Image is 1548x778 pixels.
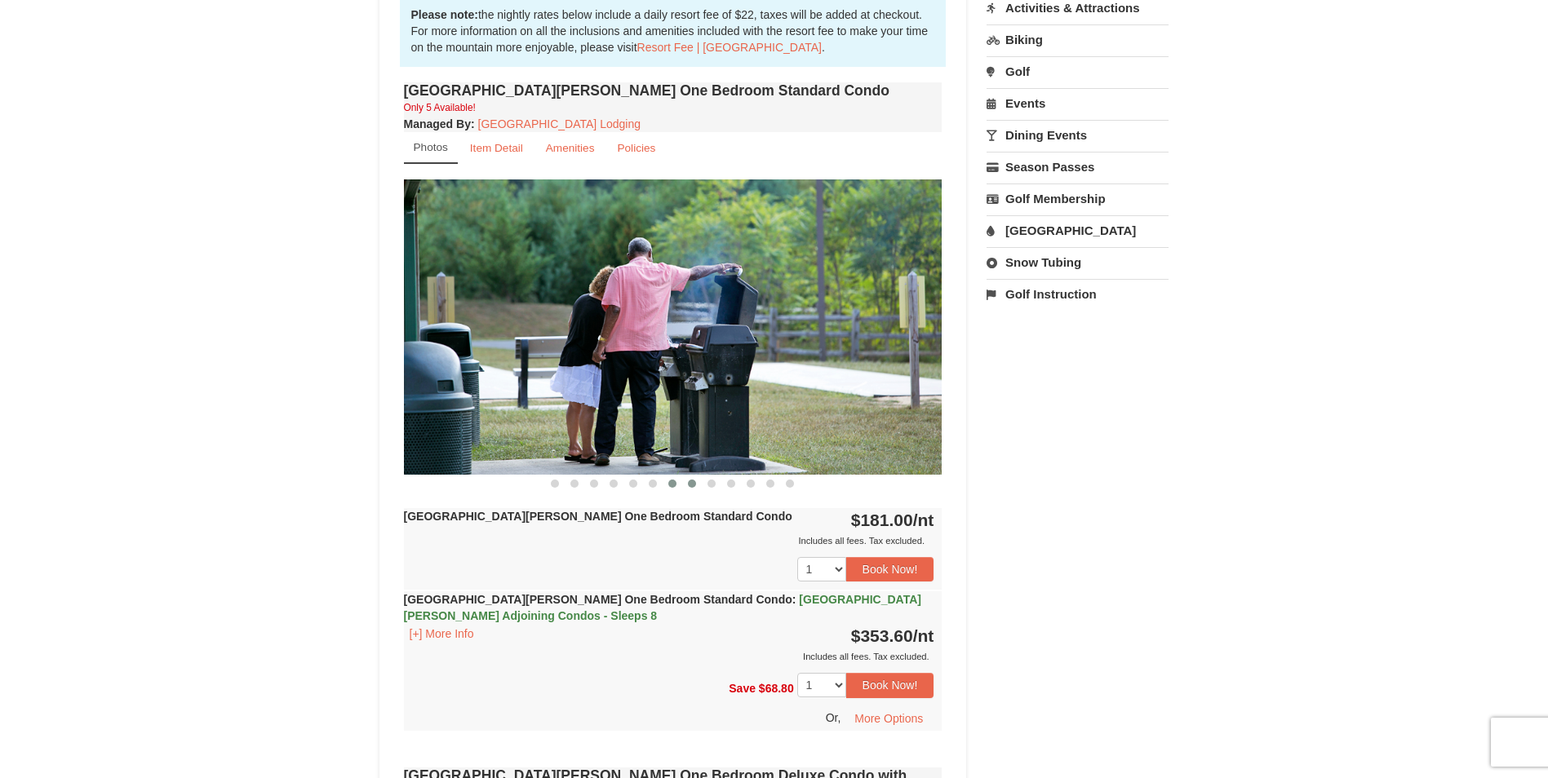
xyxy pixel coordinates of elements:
span: Save [729,682,756,695]
a: Resort Fee | [GEOGRAPHIC_DATA] [637,41,822,54]
strong: Please note: [411,8,478,21]
a: Golf Instruction [987,279,1169,309]
a: [GEOGRAPHIC_DATA] [987,215,1169,245]
a: Amenities [535,132,605,164]
span: /nt [913,626,934,645]
strong: $181.00 [851,511,934,529]
span: Or, [826,710,841,723]
small: Item Detail [470,142,523,154]
small: Amenities [546,142,595,154]
a: Biking [987,24,1169,55]
span: Managed By [404,117,471,130]
small: Only 5 Available! [404,102,476,113]
a: [GEOGRAPHIC_DATA] Lodging [478,117,641,130]
a: Snow Tubing [987,247,1169,277]
small: Policies [617,142,655,154]
div: Includes all fees. Tax excluded. [404,533,934,549]
a: Golf Membership [987,183,1169,214]
span: /nt [913,511,934,529]
small: Photos [414,141,448,153]
h4: [GEOGRAPHIC_DATA][PERSON_NAME] One Bedroom Standard Condo [404,82,943,99]
a: Golf [987,56,1169,86]
a: Events [987,88,1169,118]
span: $353.60 [851,626,913,645]
button: [+] More Info [404,625,480,643]
strong: [GEOGRAPHIC_DATA][PERSON_NAME] One Bedroom Standard Condo [404,593,921,622]
a: Dining Events [987,120,1169,150]
a: Photos [404,132,458,164]
strong: : [404,117,475,130]
button: Book Now! [846,673,934,697]
a: Season Passes [987,152,1169,182]
img: 18876286-195-42e832b4.jpg [404,179,943,474]
button: Book Now! [846,557,934,581]
div: Includes all fees. Tax excluded. [404,648,934,665]
button: More Options [844,706,934,731]
span: $68.80 [759,682,794,695]
span: : [792,593,796,606]
a: Item Detail [459,132,534,164]
a: Policies [606,132,666,164]
strong: [GEOGRAPHIC_DATA][PERSON_NAME] One Bedroom Standard Condo [404,510,792,523]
